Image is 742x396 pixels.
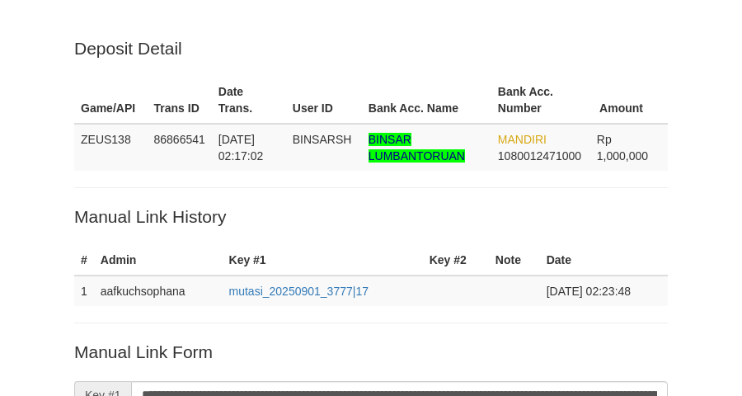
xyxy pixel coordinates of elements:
th: Trans ID [148,77,212,124]
p: Manual Link History [74,205,668,229]
th: User ID [286,77,362,124]
td: aafkuchsophana [94,276,223,306]
th: Admin [94,245,223,276]
th: Date Trans. [212,77,286,124]
th: Key #2 [423,245,489,276]
p: Manual Link Form [74,340,668,364]
td: 1 [74,276,94,306]
td: [DATE] 02:23:48 [540,276,668,306]
td: 86866541 [148,124,212,171]
th: Note [489,245,540,276]
th: Bank Acc. Number [491,77,590,124]
span: Nama rekening >18 huruf, harap diedit [369,133,465,163]
th: Amount [590,77,668,124]
a: mutasi_20250901_3777|17 [229,285,369,298]
span: Rp 1,000,000 [597,133,648,163]
th: Key #1 [223,245,423,276]
span: Copy 1080012471000 to clipboard [498,149,581,163]
th: Game/API [74,77,148,124]
span: [DATE] 02:17:02 [218,133,264,163]
p: Deposit Detail [74,36,668,60]
td: ZEUS138 [74,124,148,171]
th: Bank Acc. Name [362,77,491,124]
th: Date [540,245,668,276]
span: MANDIRI [498,133,547,146]
th: # [74,245,94,276]
span: BINSARSH [293,133,352,146]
